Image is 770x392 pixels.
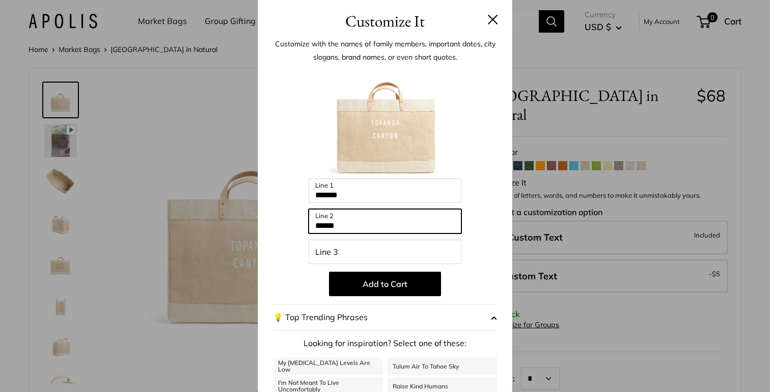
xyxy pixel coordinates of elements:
[273,304,497,331] button: 💡 Top Trending Phrases
[388,357,497,375] a: Tulum Air To Tahoe Sky
[329,66,441,178] img: customizer-prod
[273,9,497,33] h3: Customize It
[273,37,497,64] p: Customize with the names of family members, important dates, city slogans, brand names, or even s...
[329,272,441,296] button: Add to Cart
[273,336,497,351] p: Looking for inspiration? Select one of these:
[273,357,382,375] a: My [MEDICAL_DATA] Levels Are Low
